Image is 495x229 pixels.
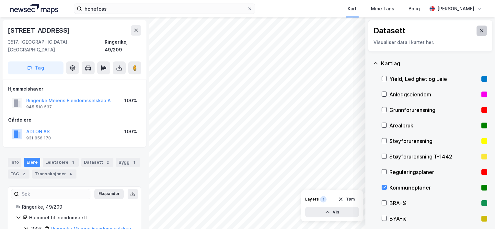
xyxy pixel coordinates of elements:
[43,158,79,167] div: Leietakere
[389,91,479,98] div: Anleggseiendom
[81,158,113,167] div: Datasett
[8,169,29,179] div: ESG
[8,116,141,124] div: Gårdeiere
[463,198,495,229] div: Kontrollprogram for chat
[131,159,137,166] div: 1
[381,60,487,67] div: Kartlag
[389,199,479,207] div: BRA–%
[116,158,140,167] div: Bygg
[374,26,406,36] div: Datasett
[32,169,76,179] div: Transaksjoner
[70,159,76,166] div: 1
[8,158,21,167] div: Info
[334,194,359,204] button: Tøm
[22,203,133,211] div: Ringerike, 49/209
[94,189,124,199] button: Ekspander
[389,122,479,129] div: Arealbruk
[374,38,487,46] div: Visualiser data i kartet her.
[389,75,479,83] div: Yield, Ledighet og Leie
[389,215,479,223] div: BYA–%
[389,184,479,191] div: Kommuneplaner
[389,137,479,145] div: Støyforurensning
[8,85,141,93] div: Hjemmelshaver
[8,25,71,36] div: [STREET_ADDRESS]
[389,168,479,176] div: Reguleringsplaner
[26,104,52,110] div: 945 518 537
[26,136,51,141] div: 931 856 170
[371,5,394,13] div: Mine Tags
[409,5,420,13] div: Bolig
[389,153,479,160] div: Støyforurensning T-1442
[463,198,495,229] iframe: Chat Widget
[124,97,137,104] div: 100%
[348,5,357,13] div: Kart
[105,38,141,54] div: Ringerike, 49/209
[67,171,74,177] div: 4
[305,197,319,202] div: Layers
[437,5,474,13] div: [PERSON_NAME]
[124,128,137,136] div: 100%
[24,158,40,167] div: Eiere
[19,189,90,199] input: Søk
[104,159,111,166] div: 2
[10,4,58,14] img: logo.a4113a55bc3d86da70a041830d287a7e.svg
[8,61,63,74] button: Tag
[8,38,105,54] div: 3517, [GEOGRAPHIC_DATA], [GEOGRAPHIC_DATA]
[20,171,27,177] div: 2
[305,207,359,217] button: Vis
[389,106,479,114] div: Grunnforurensning
[82,4,247,14] input: Søk på adresse, matrikkel, gårdeiere, leietakere eller personer
[320,196,327,202] div: 1
[29,214,133,222] div: Hjemmel til eiendomsrett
